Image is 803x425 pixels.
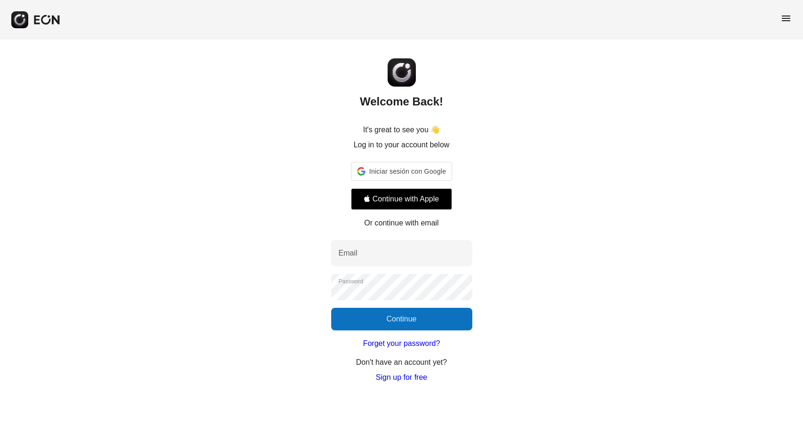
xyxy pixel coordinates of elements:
[351,188,452,210] button: Signin with apple ID
[356,357,447,368] p: Don't have an account yet?
[363,338,440,349] a: Forget your password?
[351,162,452,181] div: Iniciar sesión con Google
[364,217,438,229] p: Or continue with email
[339,248,358,259] label: Email
[369,166,446,177] span: Iniciar sesión con Google
[339,278,364,285] label: Password
[363,124,440,136] p: It's great to see you 👋
[376,372,427,383] a: Sign up for free
[360,94,443,109] h2: Welcome Back!
[331,308,472,330] button: Continue
[354,139,450,151] p: Log in to your account below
